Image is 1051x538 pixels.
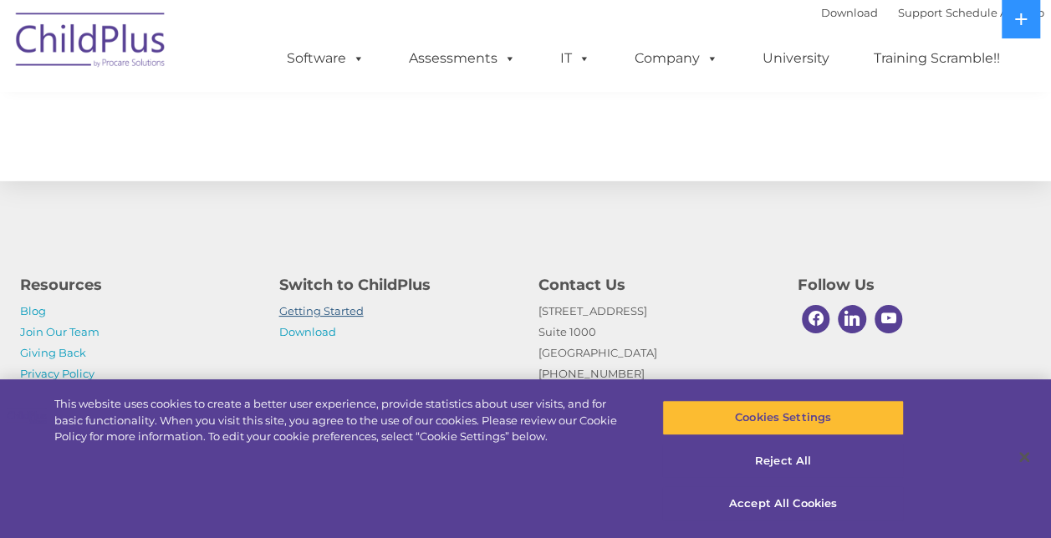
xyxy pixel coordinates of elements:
a: Assessments [392,42,533,75]
a: Download [279,325,336,338]
font: | [821,6,1044,19]
a: Blog [20,304,46,317]
h4: Follow Us [798,273,1032,297]
span: Last name [232,110,283,123]
a: Linkedin [834,301,870,338]
h4: Resources [20,273,254,297]
a: Software [270,42,381,75]
a: Getting Started [279,304,364,317]
a: Schedule A Demo [946,6,1044,19]
a: Training Scramble!! [857,42,1017,75]
a: Join Our Team [20,325,99,338]
a: IT [543,42,607,75]
a: Giving Back [20,346,86,359]
a: Privacy Policy [20,367,94,380]
button: Accept All Cookies [662,486,904,521]
button: Cookies Settings [662,400,904,435]
a: Support [898,6,942,19]
button: Close [1006,439,1043,475]
a: Company [618,42,735,75]
a: Facebook [798,301,834,338]
a: University [746,42,846,75]
div: This website uses cookies to create a better user experience, provide statistics about user visit... [54,396,630,445]
span: Phone number [232,179,304,191]
a: Youtube [870,301,907,338]
p: [STREET_ADDRESS] Suite 1000 [GEOGRAPHIC_DATA] [PHONE_NUMBER] [538,301,773,405]
a: Download [821,6,878,19]
button: Reject All [662,444,904,479]
h4: Contact Us [538,273,773,297]
img: ChildPlus by Procare Solutions [8,1,175,84]
h4: Switch to ChildPlus [279,273,513,297]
